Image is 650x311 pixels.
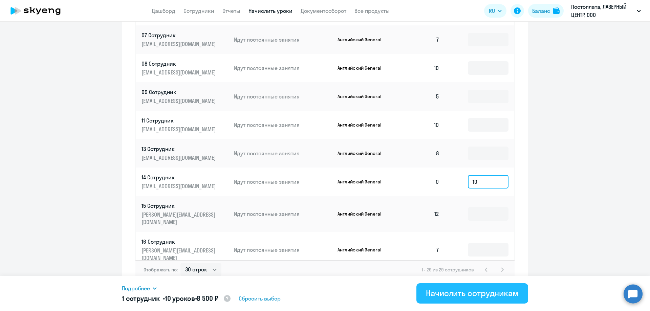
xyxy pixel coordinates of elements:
td: 10 [397,111,445,139]
p: 16 Сотрудник [142,238,217,245]
span: Сбросить выбор [239,294,281,303]
p: Идут постоянные занятия [234,150,332,157]
img: balance [553,7,560,14]
p: Идут постоянные занятия [234,64,332,72]
span: 1 - 29 из 29 сотрудников [421,267,474,273]
p: [PERSON_NAME][EMAIL_ADDRESS][DOMAIN_NAME] [142,247,217,262]
p: [EMAIL_ADDRESS][DOMAIN_NAME] [142,69,217,76]
button: Начислить сотрудникам [416,283,528,304]
a: Документооборот [301,7,346,14]
p: 08 Сотрудник [142,60,217,67]
a: 14 Сотрудник[EMAIL_ADDRESS][DOMAIN_NAME] [142,174,229,190]
p: Идут постоянные занятия [234,246,332,253]
p: Английский General [338,211,388,217]
a: Сотрудники [183,7,214,14]
p: Идут постоянные занятия [234,178,332,185]
a: 15 Сотрудник[PERSON_NAME][EMAIL_ADDRESS][DOMAIN_NAME] [142,202,229,226]
p: 09 Сотрудник [142,88,217,96]
p: [EMAIL_ADDRESS][DOMAIN_NAME] [142,126,217,133]
a: Отчеты [222,7,240,14]
a: Все продукты [354,7,390,14]
td: 10 [397,54,445,82]
p: [EMAIL_ADDRESS][DOMAIN_NAME] [142,182,217,190]
p: Английский General [338,122,388,128]
span: Отображать по: [144,267,178,273]
p: Английский General [338,65,388,71]
a: 16 Сотрудник[PERSON_NAME][EMAIL_ADDRESS][DOMAIN_NAME] [142,238,229,262]
p: Английский General [338,93,388,99]
span: 8 500 ₽ [197,294,218,303]
p: Постоплата, ЛАЗЕРНЫЙ ЦЕНТР, ООО [571,3,634,19]
p: 11 Сотрудник [142,117,217,124]
a: 09 Сотрудник[EMAIL_ADDRESS][DOMAIN_NAME] [142,88,229,105]
td: 5 [397,82,445,111]
p: Английский General [338,37,388,43]
p: Идут постоянные занятия [234,121,332,129]
p: [EMAIL_ADDRESS][DOMAIN_NAME] [142,97,217,105]
span: Подробнее [122,284,150,292]
p: 15 Сотрудник [142,202,217,209]
td: 7 [397,232,445,268]
p: [EMAIL_ADDRESS][DOMAIN_NAME] [142,40,217,48]
p: Английский General [338,247,388,253]
span: 10 уроков [165,294,195,303]
a: 08 Сотрудник[EMAIL_ADDRESS][DOMAIN_NAME] [142,60,229,76]
a: 13 Сотрудник[EMAIL_ADDRESS][DOMAIN_NAME] [142,145,229,161]
button: Балансbalance [528,4,564,18]
button: Постоплата, ЛАЗЕРНЫЙ ЦЕНТР, ООО [568,3,644,19]
p: 14 Сотрудник [142,174,217,181]
p: 07 Сотрудник [142,31,217,39]
p: Идут постоянные занятия [234,210,332,218]
td: 8 [397,139,445,168]
td: 0 [397,168,445,196]
button: RU [484,4,506,18]
p: Идут постоянные занятия [234,93,332,100]
div: Баланс [532,7,550,15]
td: 7 [397,25,445,54]
div: Начислить сотрудникам [426,288,519,298]
a: 07 Сотрудник[EMAIL_ADDRESS][DOMAIN_NAME] [142,31,229,48]
p: Английский General [338,150,388,156]
p: [EMAIL_ADDRESS][DOMAIN_NAME] [142,154,217,161]
a: Дашборд [152,7,175,14]
p: [PERSON_NAME][EMAIL_ADDRESS][DOMAIN_NAME] [142,211,217,226]
span: RU [489,7,495,15]
h5: 1 сотрудник • • [122,294,231,304]
p: 13 Сотрудник [142,145,217,153]
p: Английский General [338,179,388,185]
td: 12 [397,196,445,232]
a: Начислить уроки [248,7,292,14]
a: 11 Сотрудник[EMAIL_ADDRESS][DOMAIN_NAME] [142,117,229,133]
p: Идут постоянные занятия [234,36,332,43]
